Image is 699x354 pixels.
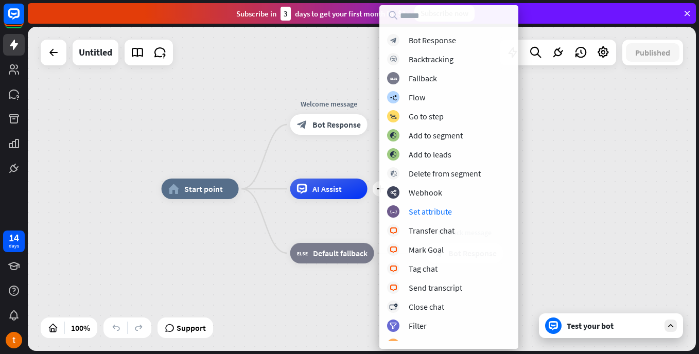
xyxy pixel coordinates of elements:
i: block_bot_response [297,119,307,130]
i: block_add_to_segment [390,151,397,158]
button: Open LiveChat chat widget [8,4,39,35]
div: Set attribute [409,206,452,217]
div: Filter [409,321,427,331]
i: filter [390,323,397,329]
div: Add to leads [409,149,451,160]
div: Tag chat [409,263,438,274]
i: block_add_to_segment [390,132,397,139]
div: Fallback [409,73,437,83]
button: Published [626,43,679,62]
a: 14 days [3,231,25,252]
div: Backtracking [409,54,453,64]
span: AI Assist [312,184,342,194]
i: block_livechat [390,265,397,272]
i: block_livechat [390,227,397,234]
i: builder_tree [390,94,397,101]
div: Flow [409,92,425,102]
i: block_delete_from_segment [390,170,397,177]
div: Welcome message [283,99,375,109]
div: Bot Response [409,35,456,45]
i: block_fallback [390,75,397,82]
div: 3 [281,7,291,21]
span: Start point [184,184,223,194]
span: Support [177,320,206,336]
i: block_bot_response [390,37,397,44]
i: block_backtracking [390,56,397,63]
div: Send transcript [409,282,462,293]
div: Add to segment [409,130,463,140]
div: days [9,242,19,250]
div: Go to step [409,111,444,121]
div: Transfer chat [409,225,455,236]
i: home_2 [168,184,179,194]
div: Question [409,340,441,350]
div: 100% [68,320,93,336]
i: webhooks [390,189,397,196]
div: Close chat [409,302,444,312]
i: block_livechat [390,246,397,253]
i: block_livechat [390,285,397,291]
span: Default fallback [313,248,368,258]
div: Delete from segment [409,168,481,179]
div: Untitled [79,40,112,65]
div: Webhook [409,187,442,198]
span: Bot Response [312,119,361,130]
i: block_fallback [297,248,308,258]
div: Subscribe in days to get your first month for $1 [236,7,406,21]
div: Mark Goal [409,244,444,255]
i: block_goto [390,113,397,120]
i: plus [376,185,384,192]
i: block_close_chat [389,304,397,310]
div: 14 [9,233,19,242]
div: Test your bot [567,321,659,331]
i: block_set_attribute [390,208,397,215]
